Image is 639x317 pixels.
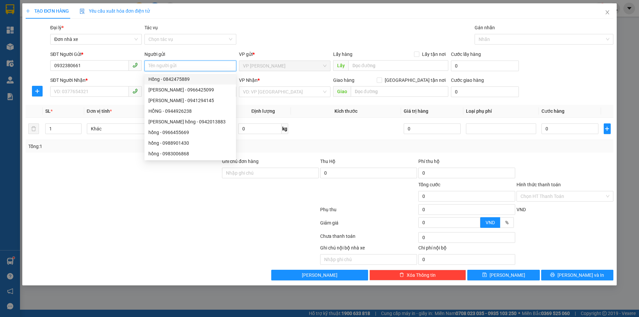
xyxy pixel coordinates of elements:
[32,88,42,94] span: plus
[399,272,404,278] span: delete
[144,95,236,106] div: Lê Hồng Vân - 0941294145
[32,86,43,96] button: plus
[320,244,417,254] div: Ghi chú nội bộ nhà xe
[404,108,428,114] span: Giá trị hàng
[418,182,440,187] span: Tổng cước
[144,84,236,95] div: nguyễn hồng hạnh - 0966425099
[148,107,232,115] div: HỒNG - 0944926238
[550,272,555,278] span: printer
[69,20,123,27] strong: PHIẾU GỬI HÀNG
[517,207,526,212] span: VND
[598,3,617,22] button: Close
[148,150,232,157] div: hồng - 0983006868
[482,272,487,278] span: save
[80,8,150,14] span: Yêu cầu xuất hóa đơn điện tử
[333,60,348,71] span: Lấy
[541,108,564,114] span: Cước hàng
[451,61,519,71] input: Cước lấy hàng
[451,52,481,57] label: Cước lấy hàng
[541,270,613,280] button: printer[PERSON_NAME] và In
[333,78,354,83] span: Giao hàng
[319,219,418,231] div: Giảm giá
[418,158,515,168] div: Phí thu hộ
[475,25,495,30] label: Gán nhãn
[28,123,39,134] button: delete
[148,139,232,147] div: hồng - 0988901430
[50,25,64,30] span: Đại lý
[144,106,236,116] div: HỒNG - 0944926238
[148,118,232,125] div: [PERSON_NAME] hồng - 0942013883
[490,271,525,279] span: [PERSON_NAME]
[222,159,259,164] label: Ghi chú đơn hàng
[282,123,288,134] span: kg
[451,78,484,83] label: Cước giao hàng
[148,86,232,93] div: [PERSON_NAME] - 0966425099
[144,127,236,138] div: hồng - 0966455669
[604,126,610,131] span: plus
[320,159,335,164] span: Thu Hộ
[319,206,418,218] div: Phụ thu
[132,88,138,94] span: phone
[251,108,275,114] span: Định lượng
[67,34,125,41] strong: : [DOMAIN_NAME]
[463,105,539,118] th: Loại phụ phí
[605,10,610,15] span: close
[319,233,418,244] div: Chưa thanh toán
[28,143,247,150] div: Tổng: 1
[505,220,509,225] span: %
[45,108,51,114] span: SL
[26,9,30,13] span: plus
[334,108,357,114] span: Kích thước
[144,138,236,148] div: hồng - 0988901430
[604,123,611,134] button: plus
[557,271,604,279] span: [PERSON_NAME] và In
[382,77,448,84] span: [GEOGRAPHIC_DATA] tận nơi
[271,270,368,280] button: [PERSON_NAME]
[419,51,448,58] span: Lấy tận nơi
[7,10,38,42] img: logo
[51,11,141,18] strong: CÔNG TY TNHH VĨNH QUANG
[67,35,82,40] span: Website
[369,270,466,280] button: deleteXóa Thông tin
[144,116,236,127] div: trịnh bích hồng - 0942013883
[50,77,142,84] div: SĐT Người Nhận
[404,123,460,134] input: 0
[517,182,561,187] label: Hình thức thanh toán
[239,51,330,58] div: VP gửi
[132,63,138,68] span: phone
[75,28,118,33] strong: Hotline : 0889 23 23 23
[50,51,142,58] div: SĐT Người Gửi
[407,271,436,279] span: Xóa Thông tin
[148,129,232,136] div: hồng - 0966455669
[467,270,539,280] button: save[PERSON_NAME]
[243,61,326,71] span: VP LÊ HỒNG PHONG
[144,25,158,30] label: Tác vụ
[144,74,236,84] div: Hồng - 0842475889
[148,97,232,104] div: [PERSON_NAME] - 0941294145
[351,86,448,97] input: Dọc đường
[222,168,319,178] input: Ghi chú đơn hàng
[348,60,448,71] input: Dọc đường
[91,124,153,134] span: Khác
[80,9,85,14] img: icon
[451,86,519,97] input: Cước giao hàng
[333,86,351,97] span: Giao
[54,34,138,44] span: Đơn nhà xe
[87,108,112,114] span: Đơn vị tính
[302,271,337,279] span: [PERSON_NAME]
[148,76,232,83] div: Hồng - 0842475889
[320,254,417,265] input: Nhập ghi chú
[486,220,495,225] span: VND
[333,52,352,57] span: Lấy hàng
[26,8,69,14] span: TẠO ĐƠN HÀNG
[144,51,236,58] div: Người gửi
[418,244,515,254] div: Chi phí nội bộ
[239,78,258,83] span: VP Nhận
[144,148,236,159] div: hồng - 0983006868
